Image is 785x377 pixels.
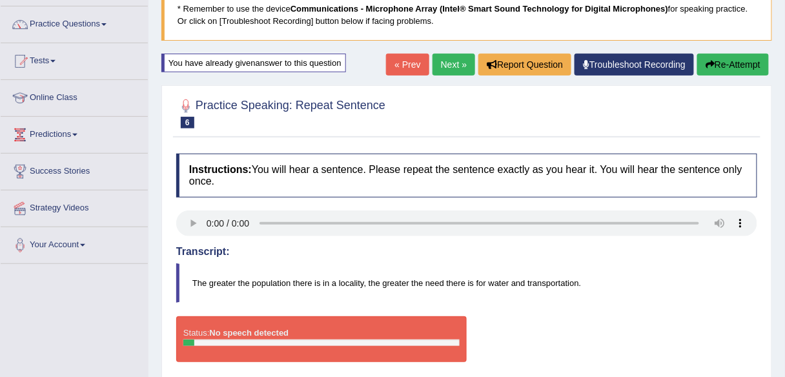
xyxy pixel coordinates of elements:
[176,96,385,128] h2: Practice Speaking: Repeat Sentence
[1,6,148,39] a: Practice Questions
[189,164,252,175] b: Instructions:
[176,154,757,197] h4: You will hear a sentence. Please repeat the sentence exactly as you hear it. You will hear the se...
[433,54,475,76] a: Next »
[161,54,346,72] div: You have already given answer to this question
[176,316,467,362] div: Status:
[1,227,148,260] a: Your Account
[1,80,148,112] a: Online Class
[1,117,148,149] a: Predictions
[209,328,289,338] strong: No speech detected
[386,54,429,76] a: « Prev
[1,190,148,223] a: Strategy Videos
[291,4,668,14] b: Communications - Microphone Array (Intel® Smart Sound Technology for Digital Microphones)
[697,54,769,76] button: Re-Attempt
[575,54,694,76] a: Troubleshoot Recording
[1,43,148,76] a: Tests
[1,154,148,186] a: Success Stories
[176,246,757,258] h4: Transcript:
[181,117,194,128] span: 6
[176,263,757,303] blockquote: The greater the population there is in a locality, the greater the need there is for water and tr...
[478,54,571,76] button: Report Question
